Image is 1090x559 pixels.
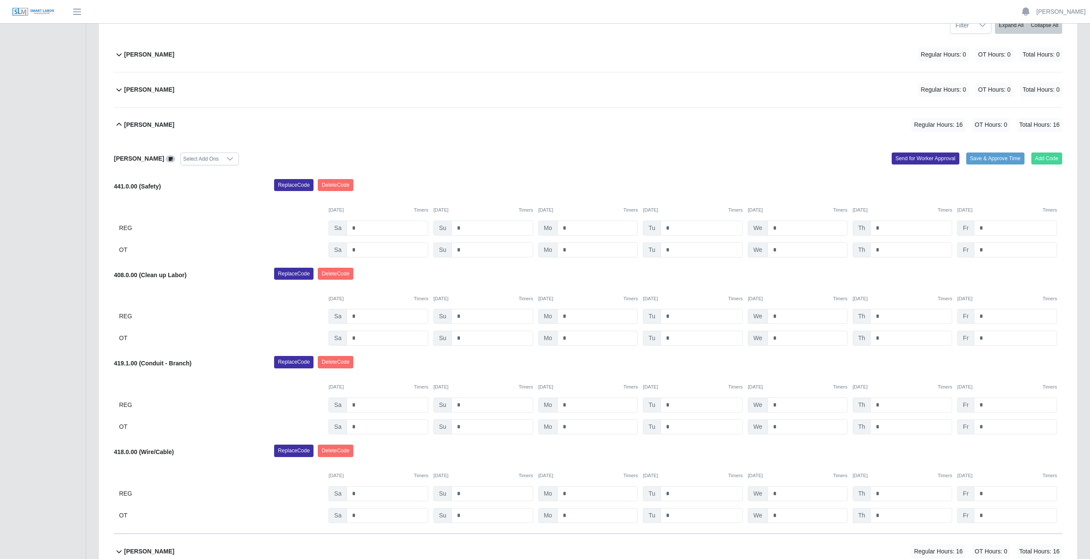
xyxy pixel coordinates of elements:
[433,221,452,236] span: Su
[643,383,743,391] div: [DATE]
[274,268,314,280] button: ReplaceCode
[114,272,187,278] b: 408.0.00 (Clean up Labor)
[124,547,174,556] b: [PERSON_NAME]
[966,152,1024,164] button: Save & Approve Time
[728,206,743,214] button: Timers
[166,155,175,162] a: View/Edit Notes
[119,419,323,434] div: OT
[433,508,452,523] span: Su
[328,508,347,523] span: Sa
[274,356,314,368] button: ReplaceCode
[643,242,661,257] span: Tu
[643,331,661,346] span: Tu
[119,486,323,501] div: REG
[538,383,638,391] div: [DATE]
[748,486,768,501] span: We
[976,48,1013,62] span: OT Hours: 0
[957,221,974,236] span: Fr
[911,544,965,559] span: Regular Hours: 16
[957,398,974,413] span: Fr
[433,242,452,257] span: Su
[748,295,848,302] div: [DATE]
[519,295,533,302] button: Timers
[328,472,428,479] div: [DATE]
[892,152,959,164] button: Send for Worker Approval
[318,179,353,191] button: DeleteCode
[748,398,768,413] span: We
[328,309,347,324] span: Sa
[748,206,848,214] div: [DATE]
[957,242,974,257] span: Fr
[748,242,768,257] span: We
[643,206,743,214] div: [DATE]
[114,360,191,367] b: 419.1.00 (Conduit - Branch)
[853,472,953,479] div: [DATE]
[328,398,347,413] span: Sa
[995,17,1062,34] div: bulk actions
[538,398,558,413] span: Mo
[1042,472,1057,479] button: Timers
[748,419,768,434] span: We
[433,398,452,413] span: Su
[853,295,953,302] div: [DATE]
[414,295,428,302] button: Timers
[1042,383,1057,391] button: Timers
[1042,295,1057,302] button: Timers
[538,331,558,346] span: Mo
[124,50,174,59] b: [PERSON_NAME]
[748,508,768,523] span: We
[433,331,452,346] span: Su
[538,508,558,523] span: Mo
[1031,152,1063,164] button: Add Code
[119,331,323,346] div: OT
[853,221,871,236] span: Th
[433,383,533,391] div: [DATE]
[748,331,768,346] span: We
[1017,544,1062,559] span: Total Hours: 16
[328,242,347,257] span: Sa
[519,206,533,214] button: Timers
[957,206,1057,214] div: [DATE]
[643,295,743,302] div: [DATE]
[519,383,533,391] button: Timers
[918,48,969,62] span: Regular Hours: 0
[414,383,428,391] button: Timers
[957,383,1057,391] div: [DATE]
[1027,17,1062,34] button: Collapse All
[538,309,558,324] span: Mo
[538,295,638,302] div: [DATE]
[957,295,1057,302] div: [DATE]
[957,472,1057,479] div: [DATE]
[833,472,848,479] button: Timers
[124,120,174,129] b: [PERSON_NAME]
[624,472,638,479] button: Timers
[950,18,974,33] span: Filter
[181,153,221,165] div: Select Add Ons
[114,37,1062,72] button: [PERSON_NAME] Regular Hours: 0 OT Hours: 0 Total Hours: 0
[1042,206,1057,214] button: Timers
[853,508,871,523] span: Th
[328,486,347,501] span: Sa
[318,356,353,368] button: DeleteCode
[728,383,743,391] button: Timers
[643,472,743,479] div: [DATE]
[938,295,953,302] button: Timers
[274,179,314,191] button: ReplaceCode
[833,206,848,214] button: Timers
[748,309,768,324] span: We
[911,118,965,132] span: Regular Hours: 16
[853,398,871,413] span: Th
[114,448,174,455] b: 418.0.00 (Wire/Cable)
[624,295,638,302] button: Timers
[119,242,323,257] div: OT
[119,221,323,236] div: REG
[853,206,953,214] div: [DATE]
[433,309,452,324] span: Su
[1036,7,1086,16] a: [PERSON_NAME]
[976,83,1013,97] span: OT Hours: 0
[643,508,661,523] span: Tu
[119,309,323,324] div: REG
[643,221,661,236] span: Tu
[938,206,953,214] button: Timers
[318,268,353,280] button: DeleteCode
